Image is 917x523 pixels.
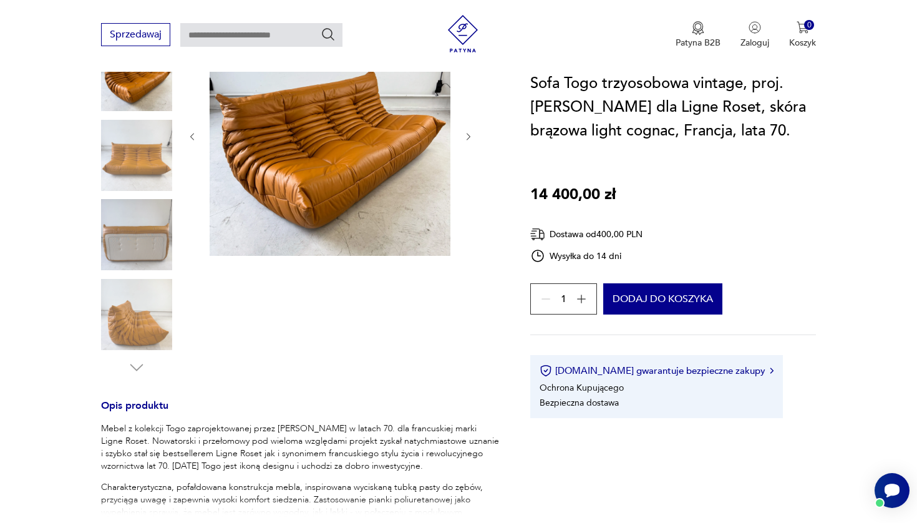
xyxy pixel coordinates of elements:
[530,227,643,242] div: Dostawa od 400,00 PLN
[101,31,170,40] a: Sprzedawaj
[676,37,720,49] p: Patyna B2B
[101,279,172,350] img: Zdjęcie produktu Sofa Togo trzyosobowa vintage, proj. M. Ducaroy dla Ligne Roset, skóra brązowa l...
[101,423,500,472] p: Mebel z kolekcji Togo zaprojektowanej przez [PERSON_NAME] w latach 70. dla francuskiej marki Lign...
[101,40,172,111] img: Zdjęcie produktu Sofa Togo trzyosobowa vintage, proj. M. Ducaroy dla Ligne Roset, skóra brązowa l...
[540,397,619,409] li: Bezpieczna dostawa
[540,382,624,394] li: Ochrona Kupującego
[101,199,172,270] img: Zdjęcie produktu Sofa Togo trzyosobowa vintage, proj. M. Ducaroy dla Ligne Roset, skóra brązowa l...
[530,248,643,263] div: Wysyłka do 14 dni
[101,23,170,46] button: Sprzedawaj
[530,183,616,207] p: 14 400,00 zł
[530,72,817,143] h1: Sofa Togo trzyosobowa vintage, proj. [PERSON_NAME] dla Ligne Roset, skóra brązowa light cognac, F...
[540,364,774,377] button: [DOMAIN_NAME] gwarantuje bezpieczne zakupy
[692,21,704,35] img: Ikona medalu
[444,15,482,52] img: Patyna - sklep z meblami i dekoracjami vintage
[603,283,722,315] button: Dodaj do koszyka
[101,402,500,423] h3: Opis produktu
[740,37,769,49] p: Zaloguj
[530,227,545,242] img: Ikona dostawy
[210,15,450,256] img: Zdjęcie produktu Sofa Togo trzyosobowa vintage, proj. M. Ducaroy dla Ligne Roset, skóra brązowa l...
[789,37,816,49] p: Koszyk
[101,120,172,191] img: Zdjęcie produktu Sofa Togo trzyosobowa vintage, proj. M. Ducaroy dla Ligne Roset, skóra brązowa l...
[561,295,566,303] span: 1
[804,20,815,31] div: 0
[770,368,774,374] img: Ikona strzałki w prawo
[676,21,720,49] a: Ikona medaluPatyna B2B
[540,364,552,377] img: Ikona certyfikatu
[789,21,816,49] button: 0Koszyk
[740,21,769,49] button: Zaloguj
[797,21,809,34] img: Ikona koszyka
[676,21,720,49] button: Patyna B2B
[749,21,761,34] img: Ikonka użytkownika
[875,473,910,508] iframe: Smartsupp widget button
[321,27,336,42] button: Szukaj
